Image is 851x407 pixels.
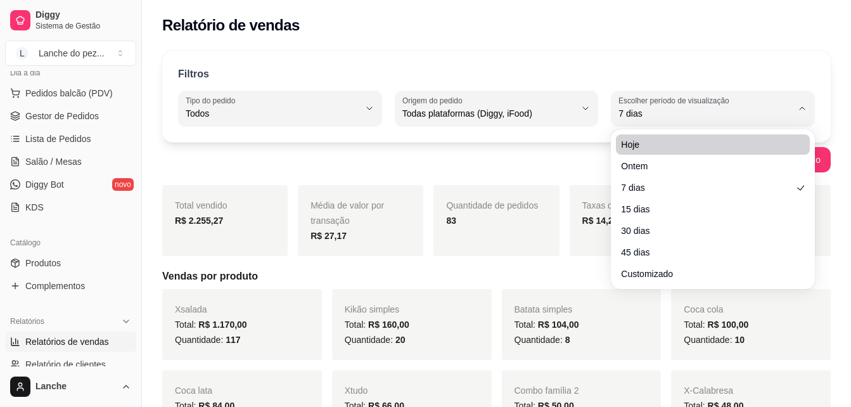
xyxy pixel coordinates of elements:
span: Diggy [35,10,131,21]
span: 45 dias [621,246,792,259]
span: Batata simples [515,304,573,314]
span: Taxas de entrega [582,200,650,210]
span: 20 [395,335,406,345]
span: Total vendido [175,200,227,210]
span: Complementos [25,280,85,292]
span: Quantidade: [345,335,406,345]
span: Lista de Pedidos [25,132,91,145]
span: R$ 104,00 [538,320,579,330]
span: 10 [734,335,745,345]
span: 30 dias [621,224,792,237]
span: R$ 160,00 [368,320,409,330]
span: Salão / Mesas [25,155,82,168]
span: 7 dias [621,181,792,194]
label: Origem do pedido [402,95,466,106]
strong: R$ 2.255,27 [175,216,223,226]
span: Xsalada [175,304,207,314]
span: Média de valor por transação [310,200,384,226]
span: Relatórios de vendas [25,335,109,348]
div: Catálogo [5,233,136,253]
span: Quantidade de pedidos [446,200,538,210]
span: Todas plataformas (Diggy, iFood) [402,107,576,120]
span: Ontem [621,160,792,172]
button: Select a team [5,41,136,66]
div: Dia a dia [5,63,136,83]
span: X-Calabresa [684,385,733,396]
h2: Relatório de vendas [162,15,300,36]
span: R$ 1.170,00 [198,320,246,330]
span: Kikão simples [345,304,399,314]
span: Produtos [25,257,61,269]
span: Relatório de clientes [25,358,106,371]
span: Sistema de Gestão [35,21,131,31]
span: Total: [175,320,247,330]
label: Escolher período de visualização [618,95,733,106]
span: Combo família 2 [515,385,579,396]
strong: 83 [446,216,456,226]
span: Customizado [621,268,792,280]
span: Todos [186,107,359,120]
span: Hoje [621,138,792,151]
span: Lanche [35,381,116,392]
span: Relatórios [10,316,44,326]
span: L [16,47,29,60]
span: Quantidade: [684,335,745,345]
span: 117 [226,335,240,345]
span: 7 dias [618,107,792,120]
span: Total: [684,320,748,330]
p: Filtros [178,67,209,82]
span: R$ 100,00 [708,320,749,330]
span: Pedidos balcão (PDV) [25,87,113,100]
span: Coca lata [175,385,212,396]
span: Gestor de Pedidos [25,110,99,122]
h5: Vendas por produto [162,269,831,284]
span: Diggy Bot [25,178,64,191]
span: 8 [565,335,570,345]
span: Total: [345,320,409,330]
span: 15 dias [621,203,792,216]
div: Lanche do pez ... [39,47,105,60]
span: KDS [25,201,44,214]
span: Xtudo [345,385,368,396]
span: Quantidade: [515,335,570,345]
span: Coca cola [684,304,723,314]
strong: R$ 14,27 [582,216,618,226]
label: Tipo do pedido [186,95,240,106]
strong: R$ 27,17 [310,231,347,241]
span: Total: [515,320,579,330]
span: Quantidade: [175,335,241,345]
